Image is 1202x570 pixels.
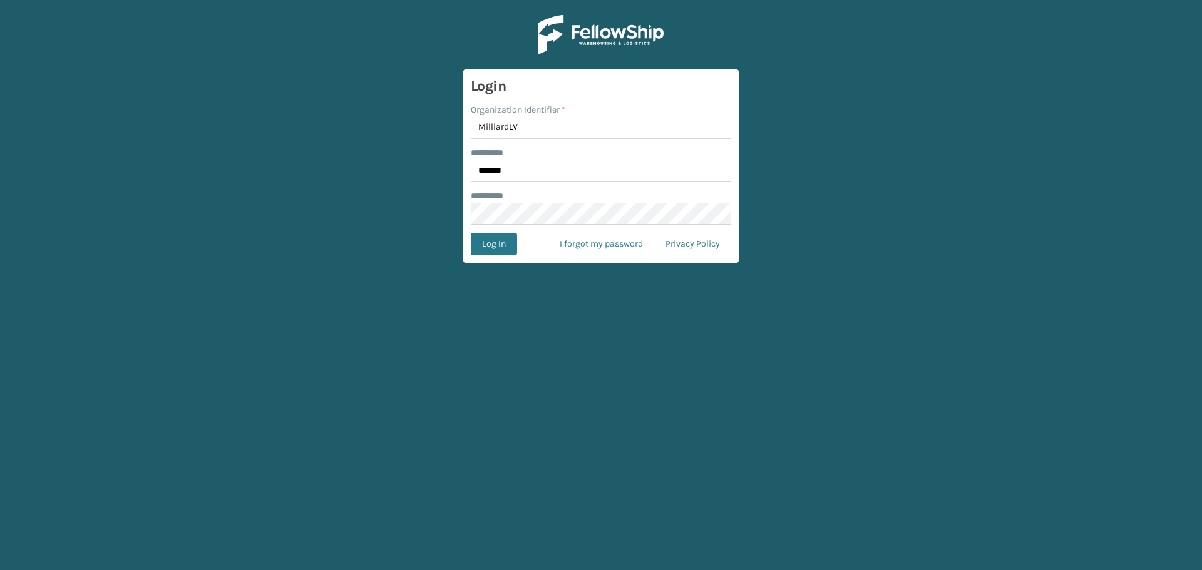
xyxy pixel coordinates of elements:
a: Privacy Policy [654,233,731,255]
img: Logo [538,15,664,54]
label: Organization Identifier [471,103,565,116]
a: I forgot my password [548,233,654,255]
button: Log In [471,233,517,255]
h3: Login [471,77,731,96]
